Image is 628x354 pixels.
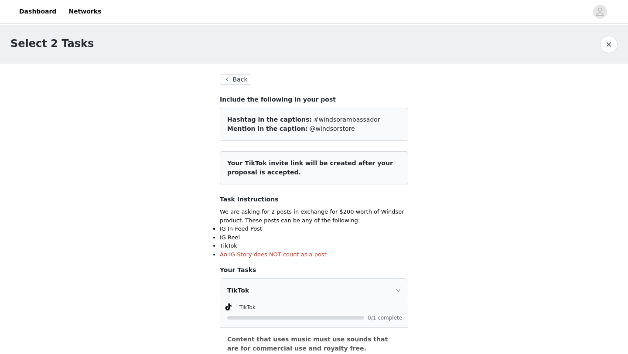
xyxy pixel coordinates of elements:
i: icon: right [396,288,401,293]
li: TikTok [220,242,408,250]
p: We are asking for 2 posts in exchange for $200 worth of Windsor product. These posts can be any o... [220,208,408,225]
h1: Select 2 Tasks [10,36,94,51]
span: #windsorambassador [314,116,380,123]
div: avatar [596,5,604,19]
h4: Include the following in your post [220,95,408,104]
span: TikTok [239,304,256,310]
h4: Your Tasks [220,265,408,275]
li: IG In-Feed Post [220,225,408,233]
a: Networks [63,2,106,21]
button: Back [220,74,251,85]
span: An IG Story does NOT count as a post [220,251,327,258]
h4: Task Instructions [220,195,408,204]
span: 0/1 complete [368,315,403,320]
a: Dashboard [14,2,61,21]
span: Mention in the caption: [227,125,307,132]
span: @windsorstore [310,125,355,132]
span: Your TikTok invite link will be created after your proposal is accepted. [227,160,393,176]
div: icon: rightTikTok [220,279,408,302]
li: IG Reel [220,233,408,242]
span: Hashtag in the captions: [227,116,312,123]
